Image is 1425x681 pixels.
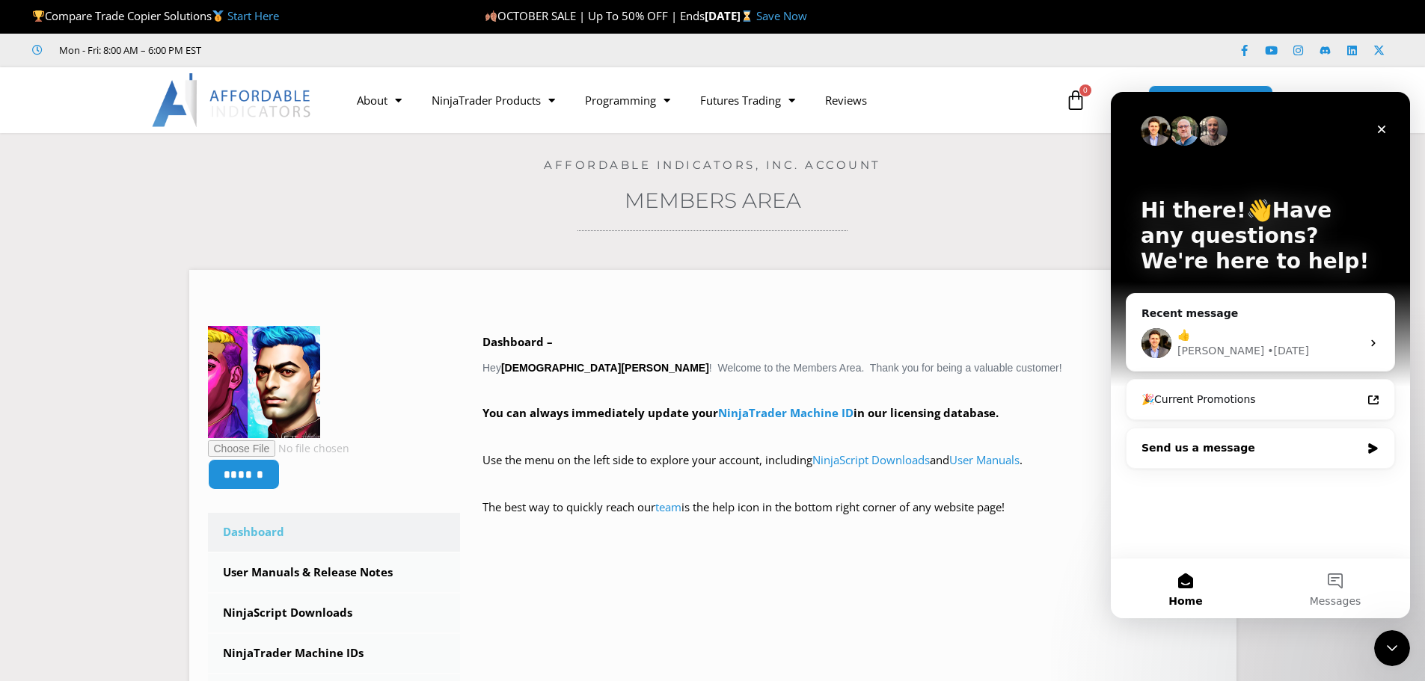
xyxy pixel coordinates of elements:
[810,83,882,117] a: Reviews
[482,497,1218,539] p: The best way to quickly reach our is the help icon in the bottom right corner of any website page!
[212,10,224,22] img: 🥇
[33,10,44,22] img: 🏆
[342,83,1048,117] nav: Menu
[152,73,313,127] img: LogoAI | Affordable Indicators – NinjaTrader
[482,334,553,349] b: Dashboard –
[1148,85,1273,116] a: MEMBERS AREA
[208,513,461,552] a: Dashboard
[570,83,685,117] a: Programming
[1111,92,1410,618] iframe: Intercom live chat
[482,450,1218,492] p: Use the menu on the left side to explore your account, including and .
[208,594,461,632] a: NinjaScript Downloads
[718,405,854,420] a: NinjaTrader Machine ID
[685,83,810,117] a: Futures Trading
[208,553,461,592] a: User Manuals & Release Notes
[482,332,1218,539] div: Hey ! Welcome to the Members Area. Thank you for being a valuable customer!
[208,634,461,673] a: NinjaTrader Machine IDs
[655,499,681,514] a: team
[1043,78,1109,122] a: 0
[227,8,279,23] a: Start Here
[625,188,801,213] a: Members Area
[32,8,279,23] span: Compare Trade Copier Solutions
[1374,630,1410,666] iframe: Intercom live chat
[756,8,807,23] a: Save Now
[55,41,201,59] span: Mon - Fri: 8:00 AM – 6:00 PM EST
[485,8,705,23] span: OCTOBER SALE | Up To 50% OFF | Ends
[949,452,1020,467] a: User Manuals
[705,8,756,23] strong: [DATE]
[482,405,999,420] strong: You can always immediately update your in our licensing database.
[208,326,320,438] img: 6c03772a1b9db25130b9c8da6712e14bcf35d63641468c269efb1434c7743a47
[485,10,497,22] img: 🍂
[342,83,417,117] a: About
[741,10,753,22] img: ⌛
[417,83,570,117] a: NinjaTrader Products
[501,362,709,374] strong: [DEMOGRAPHIC_DATA][PERSON_NAME]
[1079,84,1091,96] span: 0
[812,452,930,467] a: NinjaScript Downloads
[544,158,881,172] a: Affordable Indicators, Inc. Account
[222,43,447,58] iframe: Customer reviews powered by Trustpilot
